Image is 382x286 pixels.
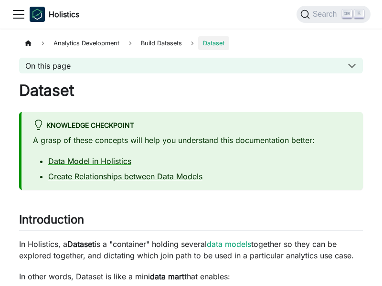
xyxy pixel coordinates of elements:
[33,134,351,146] p: A grasp of these concepts will help you understand this documentation better:
[136,36,187,50] span: Build Datasets
[48,172,202,181] a: Create Relationships between Data Models
[30,7,45,22] img: Holistics
[19,36,363,50] nav: Breadcrumbs
[30,7,79,22] a: HolisticsHolistics
[19,271,363,282] p: In other words, Dataset is like a mini that enables:
[310,10,343,19] span: Search
[19,36,37,50] a: Home page
[19,58,363,73] button: On this page
[354,10,364,18] kbd: K
[49,9,79,20] b: Holistics
[198,36,229,50] span: Dataset
[49,36,124,50] span: Analytics Development
[297,6,371,23] button: Search (Ctrl+K)
[48,156,131,166] a: Data Model in Holistics
[19,238,363,261] p: In Holistics, a is a "container" holding several together so they can be explored together, and d...
[150,272,184,281] strong: data mart
[67,239,95,249] strong: Dataset
[11,7,26,21] button: Toggle navigation bar
[19,81,363,100] h1: Dataset
[19,213,363,231] h2: Introduction
[207,239,251,249] a: data models
[33,120,351,132] div: Knowledge Checkpoint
